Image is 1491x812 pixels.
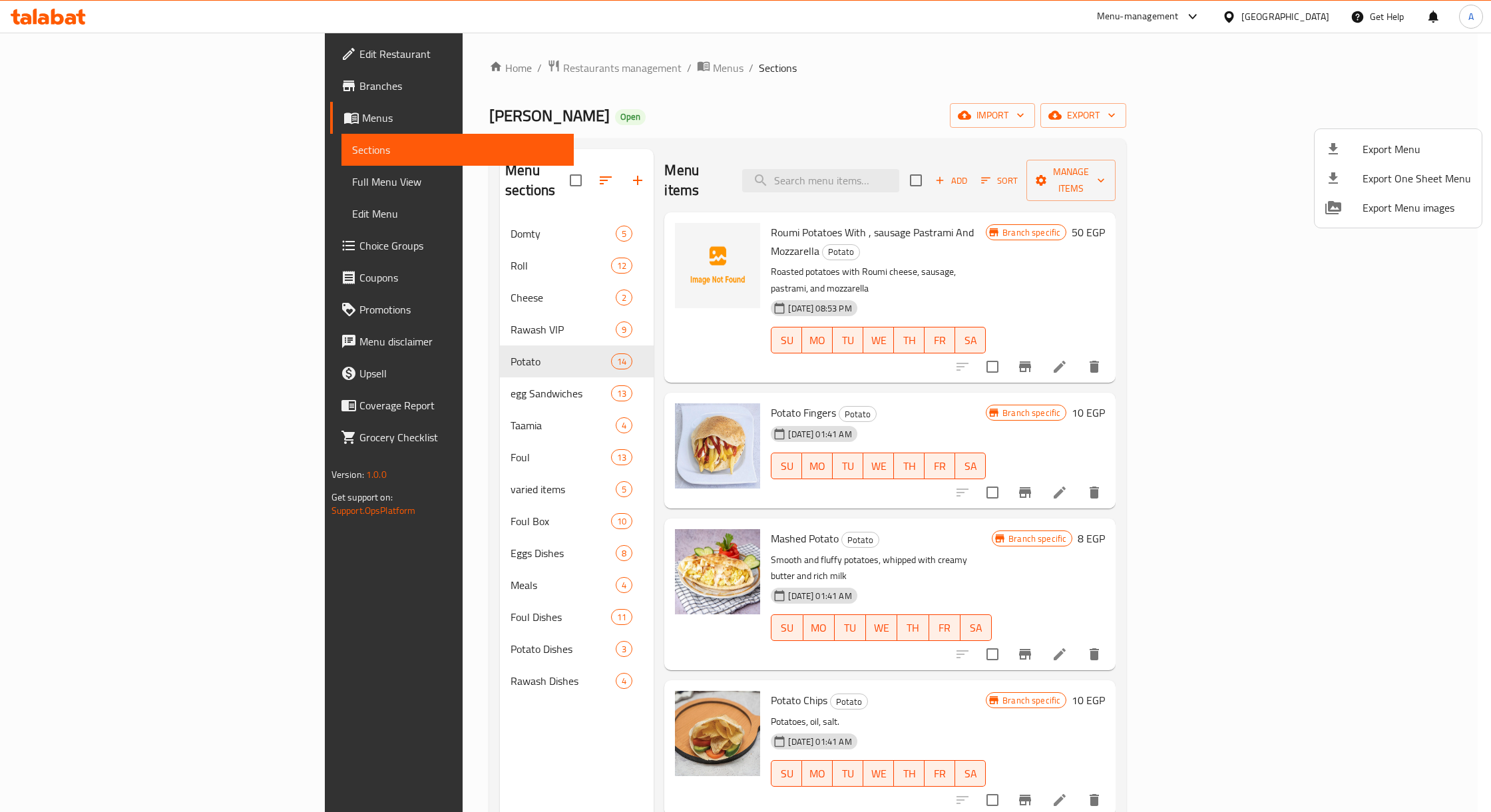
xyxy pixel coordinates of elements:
[1363,141,1471,157] span: Export Menu
[1315,134,1482,164] li: Export menu items
[1315,193,1482,222] li: Export Menu images
[1363,170,1471,186] span: Export One Sheet Menu
[1363,200,1471,216] span: Export Menu images
[1315,164,1482,193] li: Export one sheet menu items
